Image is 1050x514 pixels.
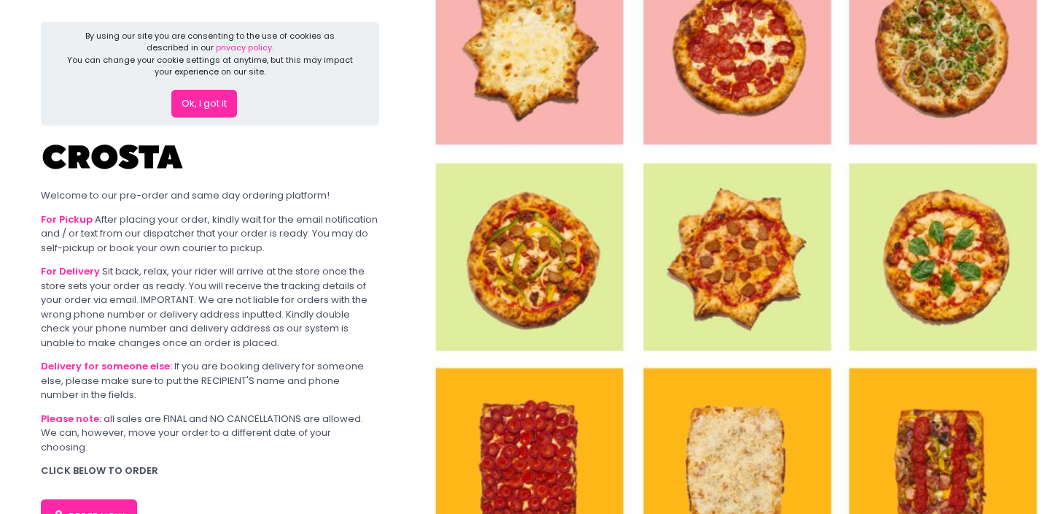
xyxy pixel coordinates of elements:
b: Please note: [41,412,101,426]
div: Sit back, relax, your rider will arrive at the store once the store sets your order as ready. You... [41,264,379,350]
div: CLICK BELOW TO ORDER [41,464,379,478]
div: If you are booking delivery for someone else, please make sure to put the RECIPIENT'S name and ph... [41,359,379,402]
div: After placing your order, kindly wait for the email notification and / or text from our dispatche... [41,212,379,256]
b: For Delivery [41,264,100,278]
img: Crosta Pizzeria [41,135,187,179]
div: all sales are FINAL and NO CANCELLATIONS are allowed. We can, however, move your order to a diffe... [41,412,379,455]
b: Delivery for someone else: [41,359,172,373]
a: privacy policy. [216,42,273,53]
button: Ok, I got it [171,90,237,118]
b: For Pickup [41,212,93,226]
div: By using our site you are consenting to the use of cookies as described in our You can change you... [66,30,355,78]
div: Welcome to our pre-order and same day ordering platform! [41,188,379,203]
